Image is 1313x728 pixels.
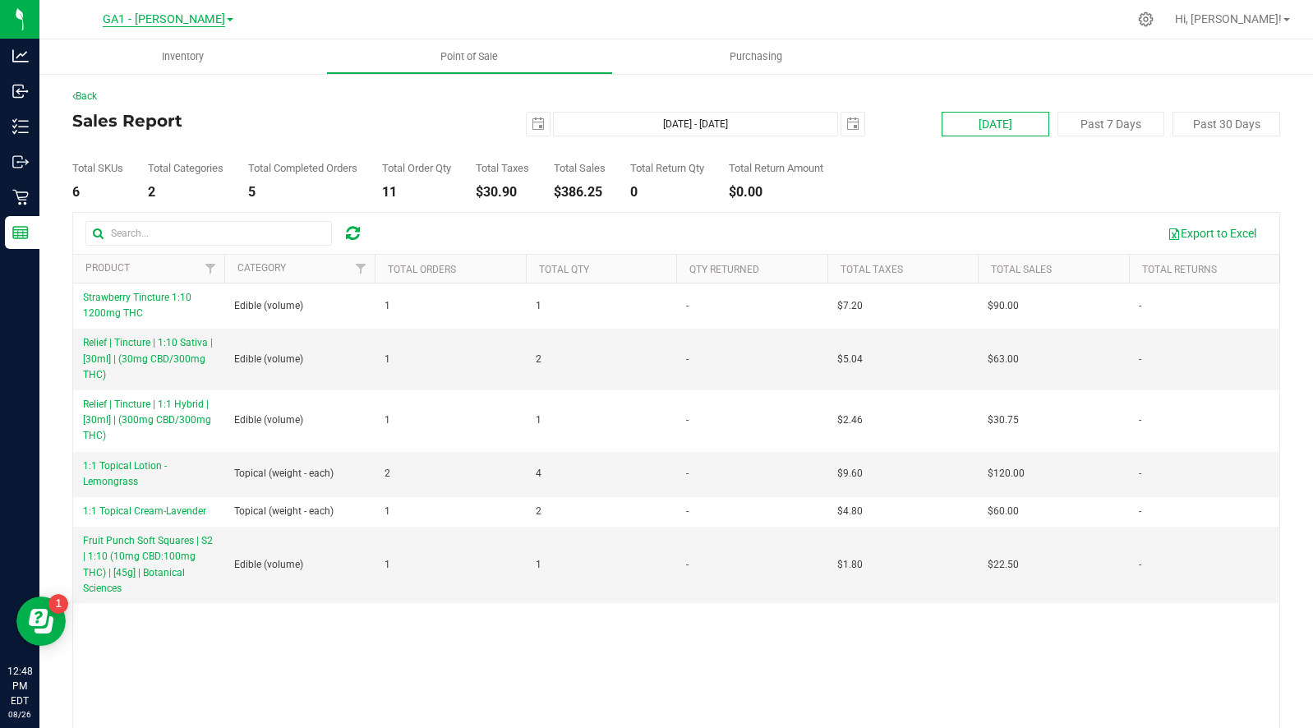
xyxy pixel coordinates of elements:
[686,298,689,314] span: -
[1142,264,1217,275] a: Total Returns
[991,264,1052,275] a: Total Sales
[476,163,529,173] div: Total Taxes
[16,597,66,646] iframe: Resource center
[988,352,1019,367] span: $63.00
[83,535,213,594] span: Fruit Punch Soft Squares | S2 | 1:10 (10mg CBD:100mg THC) | [45g] | Botanical Sciences
[841,264,903,275] a: Total Taxes
[527,113,550,136] span: select
[382,163,451,173] div: Total Order Qty
[1136,12,1156,27] div: Manage settings
[85,221,332,246] input: Search...
[689,264,759,275] a: Qty Returned
[536,352,541,367] span: 2
[686,412,689,428] span: -
[988,466,1025,481] span: $120.00
[148,163,223,173] div: Total Categories
[12,83,29,99] inline-svg: Inbound
[1139,504,1141,519] span: -
[686,557,689,573] span: -
[837,504,863,519] span: $4.80
[83,337,213,380] span: Relief | Tincture | 1:10 Sativa | [30ml] | (30mg CBD/300mg THC)
[83,292,191,319] span: Strawberry Tincture 1:10 1200mg THC
[1057,112,1165,136] button: Past 7 Days
[630,186,704,199] div: 0
[12,224,29,241] inline-svg: Reports
[385,412,390,428] span: 1
[686,466,689,481] span: -
[248,163,357,173] div: Total Completed Orders
[234,352,303,367] span: Edible (volume)
[536,504,541,519] span: 2
[729,163,823,173] div: Total Return Amount
[385,466,390,481] span: 2
[196,255,223,283] a: Filter
[39,39,326,74] a: Inventory
[536,466,541,481] span: 4
[148,186,223,199] div: 2
[988,298,1019,314] span: $90.00
[348,255,375,283] a: Filter
[942,112,1049,136] button: [DATE]
[234,298,303,314] span: Edible (volume)
[103,12,225,27] span: GA1 - [PERSON_NAME]
[1139,352,1141,367] span: -
[476,186,529,199] div: $30.90
[12,189,29,205] inline-svg: Retail
[248,186,357,199] div: 5
[83,460,167,487] span: 1:1 Topical Lotion - Lemongrass
[234,504,334,519] span: Topical (weight - each)
[988,504,1019,519] span: $60.00
[988,412,1019,428] span: $30.75
[7,664,32,708] p: 12:48 PM EDT
[1172,112,1280,136] button: Past 30 Days
[837,557,863,573] span: $1.80
[418,49,520,64] span: Point of Sale
[539,264,589,275] a: Total Qty
[237,262,286,274] a: Category
[536,557,541,573] span: 1
[841,113,864,136] span: select
[12,118,29,135] inline-svg: Inventory
[837,412,863,428] span: $2.46
[388,264,456,275] a: Total Orders
[83,505,206,517] span: 1:1 Topical Cream-Lavender
[1139,466,1141,481] span: -
[630,163,704,173] div: Total Return Qty
[729,186,823,199] div: $0.00
[1139,557,1141,573] span: -
[686,352,689,367] span: -
[234,557,303,573] span: Edible (volume)
[1175,12,1282,25] span: Hi, [PERSON_NAME]!
[72,163,123,173] div: Total SKUs
[326,39,613,74] a: Point of Sale
[1139,298,1141,314] span: -
[837,298,863,314] span: $7.20
[554,186,606,199] div: $386.25
[72,112,475,130] h4: Sales Report
[686,504,689,519] span: -
[837,352,863,367] span: $5.04
[385,504,390,519] span: 1
[385,352,390,367] span: 1
[707,49,804,64] span: Purchasing
[12,154,29,170] inline-svg: Outbound
[988,557,1019,573] span: $22.50
[72,90,97,102] a: Back
[85,262,130,274] a: Product
[234,466,334,481] span: Topical (weight - each)
[234,412,303,428] span: Edible (volume)
[837,466,863,481] span: $9.60
[12,48,29,64] inline-svg: Analytics
[385,557,390,573] span: 1
[140,49,226,64] span: Inventory
[48,594,68,614] iframe: Resource center unread badge
[1139,412,1141,428] span: -
[382,186,451,199] div: 11
[554,163,606,173] div: Total Sales
[536,298,541,314] span: 1
[613,39,900,74] a: Purchasing
[72,186,123,199] div: 6
[7,708,32,721] p: 08/26
[385,298,390,314] span: 1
